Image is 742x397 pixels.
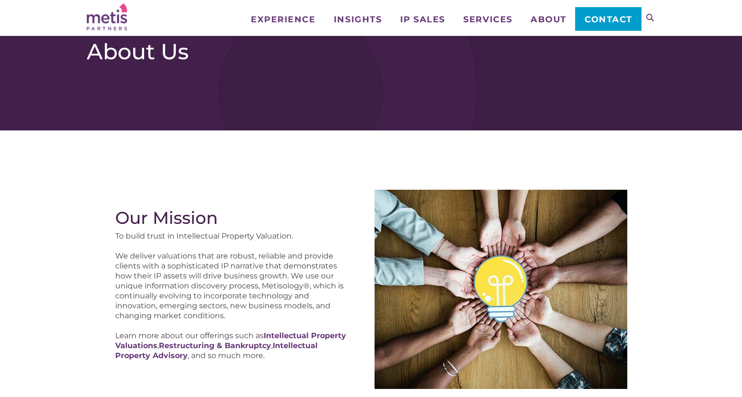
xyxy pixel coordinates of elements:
[531,15,567,24] span: About
[115,332,346,351] a: Intellectual Property Valuations
[334,15,382,24] span: Insights
[575,7,641,31] a: Contact
[463,15,512,24] span: Services
[251,15,315,24] span: Experience
[375,190,627,389] img: Our Mission
[115,342,318,360] a: Intellectual Property Advisory
[87,38,656,65] h1: About Us
[115,331,352,361] p: Learn more about our offerings such as , , , and so much more.
[159,342,271,351] a: Restructuring & Bankruptcy
[115,251,352,321] p: We deliver valuations that are robust, reliable and provide clients with a sophisticated IP narra...
[115,208,352,228] h2: Our Mission
[400,15,445,24] span: IP Sales
[585,15,632,24] span: Contact
[87,3,127,30] img: Metis Partners
[115,231,352,241] p: To build trust in Intellectual Property Valuation.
